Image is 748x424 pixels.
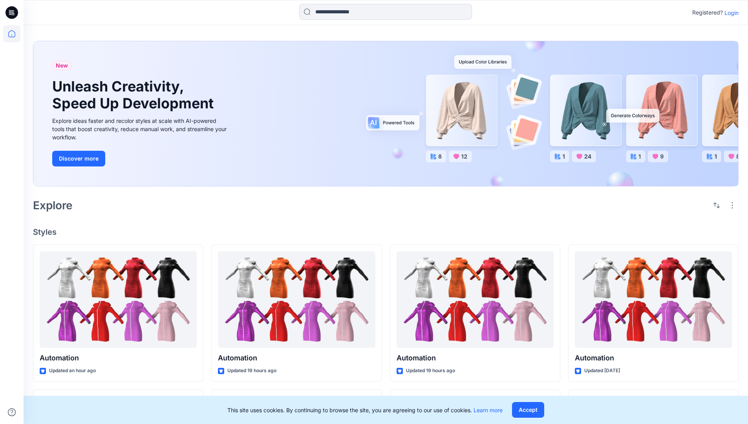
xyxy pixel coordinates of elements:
[218,251,375,348] a: Automation
[49,367,96,375] p: Updated an hour ago
[40,353,197,364] p: Automation
[33,227,739,237] h4: Styles
[52,117,229,141] div: Explore ideas faster and recolor styles at scale with AI-powered tools that boost creativity, red...
[397,353,554,364] p: Automation
[584,367,620,375] p: Updated [DATE]
[52,78,217,112] h1: Unleash Creativity, Speed Up Development
[575,353,732,364] p: Automation
[474,407,503,413] a: Learn more
[227,367,276,375] p: Updated 19 hours ago
[692,8,723,17] p: Registered?
[33,199,73,212] h2: Explore
[56,61,68,70] span: New
[512,402,544,418] button: Accept
[227,406,503,414] p: This site uses cookies. By continuing to browse the site, you are agreeing to our use of cookies.
[724,9,739,17] p: Login
[52,151,229,166] a: Discover more
[40,251,197,348] a: Automation
[52,151,105,166] button: Discover more
[218,353,375,364] p: Automation
[397,251,554,348] a: Automation
[575,251,732,348] a: Automation
[406,367,455,375] p: Updated 19 hours ago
